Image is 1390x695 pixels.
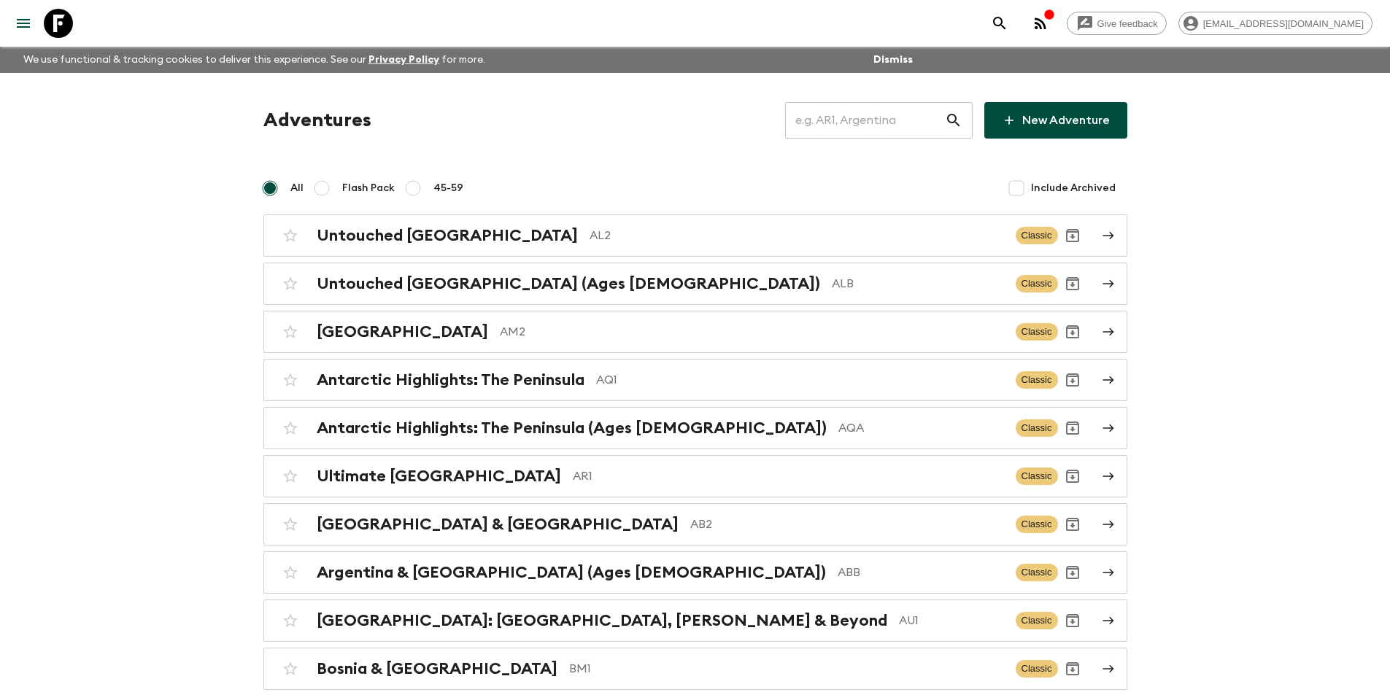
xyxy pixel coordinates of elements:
[500,323,1004,341] p: AM2
[263,551,1127,594] a: Argentina & [GEOGRAPHIC_DATA] (Ages [DEMOGRAPHIC_DATA])ABBClassicArchive
[1089,18,1166,29] span: Give feedback
[984,102,1127,139] a: New Adventure
[1067,12,1167,35] a: Give feedback
[1016,467,1058,485] span: Classic
[317,659,557,678] h2: Bosnia & [GEOGRAPHIC_DATA]
[1058,654,1087,683] button: Archive
[1058,510,1087,539] button: Archive
[1016,660,1058,677] span: Classic
[317,322,488,341] h2: [GEOGRAPHIC_DATA]
[263,359,1127,401] a: Antarctic Highlights: The PeninsulaAQ1ClassicArchive
[317,370,584,389] h2: Antarctic Highlights: The Peninsula
[573,467,1004,485] p: AR1
[317,611,887,630] h2: [GEOGRAPHIC_DATA]: [GEOGRAPHIC_DATA], [PERSON_NAME] & Beyond
[785,100,945,141] input: e.g. AR1, Argentina
[263,106,371,135] h1: Adventures
[18,47,491,73] p: We use functional & tracking cookies to deliver this experience. See our for more.
[1058,413,1087,443] button: Archive
[1016,275,1058,292] span: Classic
[317,563,826,582] h2: Argentina & [GEOGRAPHIC_DATA] (Ages [DEMOGRAPHIC_DATA])
[9,9,38,38] button: menu
[317,515,679,534] h2: [GEOGRAPHIC_DATA] & [GEOGRAPHIC_DATA]
[1058,606,1087,635] button: Archive
[1178,12,1372,35] div: [EMAIL_ADDRESS][DOMAIN_NAME]
[1016,323,1058,341] span: Classic
[838,419,1004,437] p: AQA
[569,660,1004,677] p: BM1
[342,181,395,195] span: Flash Pack
[263,263,1127,305] a: Untouched [GEOGRAPHIC_DATA] (Ages [DEMOGRAPHIC_DATA])ALBClassicArchive
[1031,181,1116,195] span: Include Archived
[290,181,304,195] span: All
[263,407,1127,449] a: Antarctic Highlights: The Peninsula (Ages [DEMOGRAPHIC_DATA])AQAClassicArchive
[596,371,1004,389] p: AQ1
[263,455,1127,497] a: Ultimate [GEOGRAPHIC_DATA]AR1ClassicArchive
[1058,558,1087,587] button: Archive
[317,274,820,293] h2: Untouched [GEOGRAPHIC_DATA] (Ages [DEMOGRAPHIC_DATA])
[263,599,1127,642] a: [GEOGRAPHIC_DATA]: [GEOGRAPHIC_DATA], [PERSON_NAME] & BeyondAU1ClassicArchive
[1016,419,1058,437] span: Classic
[1195,18,1372,29] span: [EMAIL_ADDRESS][DOMAIN_NAME]
[1016,612,1058,629] span: Classic
[1016,227,1058,244] span: Classic
[1058,462,1087,491] button: Archive
[368,55,439,65] a: Privacy Policy
[590,227,1004,244] p: AL2
[899,612,1004,629] p: AU1
[263,311,1127,353] a: [GEOGRAPHIC_DATA]AM2ClassicArchive
[1058,221,1087,250] button: Archive
[1016,564,1058,581] span: Classic
[317,226,578,245] h2: Untouched [GEOGRAPHIC_DATA]
[433,181,463,195] span: 45-59
[1016,371,1058,389] span: Classic
[1016,516,1058,533] span: Classic
[263,214,1127,257] a: Untouched [GEOGRAPHIC_DATA]AL2ClassicArchive
[870,50,916,70] button: Dismiss
[838,564,1004,581] p: ABB
[263,503,1127,545] a: [GEOGRAPHIC_DATA] & [GEOGRAPHIC_DATA]AB2ClassicArchive
[832,275,1004,292] p: ALB
[1058,317,1087,346] button: Archive
[1058,365,1087,395] button: Archive
[317,467,561,486] h2: Ultimate [GEOGRAPHIC_DATA]
[985,9,1014,38] button: search adventures
[690,516,1004,533] p: AB2
[1058,269,1087,298] button: Archive
[263,648,1127,690] a: Bosnia & [GEOGRAPHIC_DATA]BM1ClassicArchive
[317,419,827,438] h2: Antarctic Highlights: The Peninsula (Ages [DEMOGRAPHIC_DATA])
